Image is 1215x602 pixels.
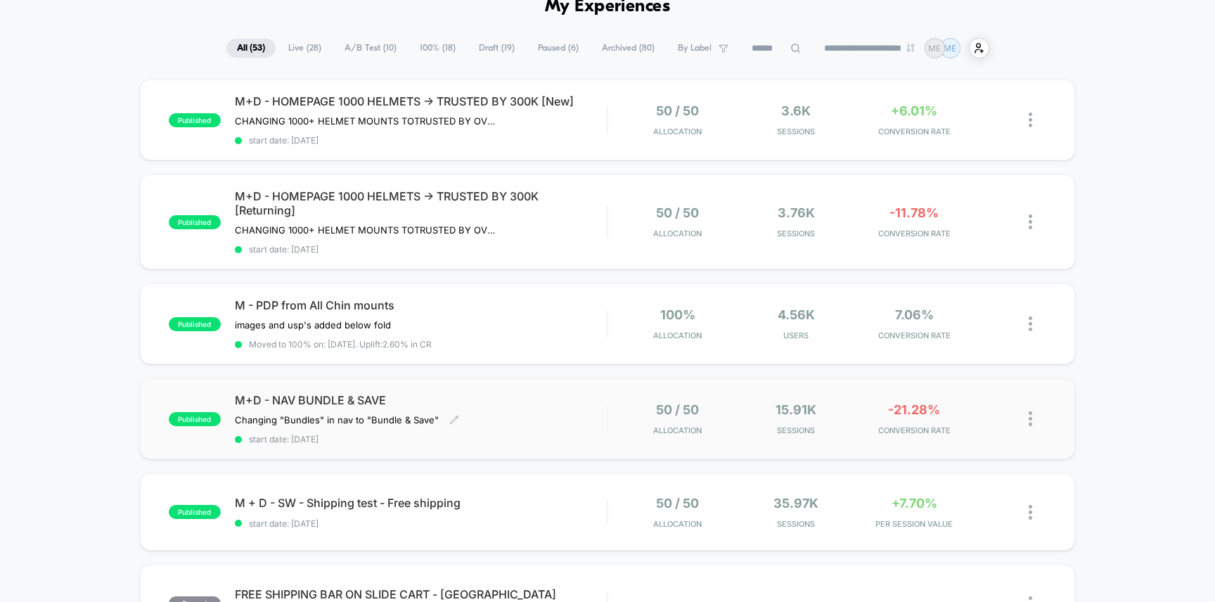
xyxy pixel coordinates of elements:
[249,339,432,350] span: Moved to 100% on: [DATE] . Uplift: 2.60% in CR
[656,402,699,417] span: 50 / 50
[334,39,407,58] span: A/B Test ( 10 )
[740,331,851,340] span: Users
[859,519,970,529] span: PER SESSION VALUE
[928,43,941,53] p: ME
[235,434,607,444] span: start date: [DATE]
[889,205,939,220] span: -11.78%
[235,414,439,425] span: Changing "Bundles" in nav to "Bundle & Save"
[591,39,665,58] span: Archived ( 80 )
[527,39,589,58] span: Paused ( 6 )
[678,43,712,53] span: By Label
[892,496,937,511] span: +7.70%
[235,393,607,407] span: M+D - NAV BUNDLE & SAVE
[468,39,525,58] span: Draft ( 19 )
[235,319,391,331] span: images and usp's added below fold
[888,402,940,417] span: -21.28%
[235,298,607,312] span: M - PDP from All Chin mounts
[740,229,851,238] span: Sessions
[740,425,851,435] span: Sessions
[891,103,937,118] span: +6.01%
[778,307,815,322] span: 4.56k
[656,496,699,511] span: 50 / 50
[859,331,970,340] span: CONVERSION RATE
[235,189,607,217] span: M+D - HOMEPAGE 1000 HELMETS -> TRUSTED BY 300K [Returning]
[653,229,702,238] span: Allocation
[859,229,970,238] span: CONVERSION RATE
[895,307,934,322] span: 7.06%
[235,587,607,601] span: FREE SHIPPING BAR ON SLIDE CART - [GEOGRAPHIC_DATA]
[235,135,607,146] span: start date: [DATE]
[1029,505,1032,520] img: close
[1029,316,1032,331] img: close
[653,127,702,136] span: Allocation
[773,496,818,511] span: 35.97k
[169,215,221,229] span: published
[235,244,607,255] span: start date: [DATE]
[226,39,276,58] span: All ( 53 )
[1029,113,1032,127] img: close
[169,412,221,426] span: published
[656,103,699,118] span: 50 / 50
[235,518,607,529] span: start date: [DATE]
[235,115,496,127] span: CHANGING 1000+ HELMET MOUNTS TOTRUSTED BY OVER 300,000 RIDERS ON HOMEPAGE DESKTOP AND MOBILE
[235,94,607,108] span: M+D - HOMEPAGE 1000 HELMETS -> TRUSTED BY 300K [New]
[1029,214,1032,229] img: close
[656,205,699,220] span: 50 / 50
[653,519,702,529] span: Allocation
[859,425,970,435] span: CONVERSION RATE
[169,505,221,519] span: published
[169,113,221,127] span: published
[1029,411,1032,426] img: close
[906,44,915,52] img: end
[944,43,956,53] p: ME
[859,127,970,136] span: CONVERSION RATE
[660,307,695,322] span: 100%
[778,205,815,220] span: 3.76k
[776,402,816,417] span: 15.91k
[169,317,221,331] span: published
[235,224,496,236] span: CHANGING 1000+ HELMET MOUNTS TOTRUSTED BY OVER 300,000 RIDERS ON HOMEPAGE DESKTOP AND MOBILERETUR...
[740,519,851,529] span: Sessions
[409,39,466,58] span: 100% ( 18 )
[653,331,702,340] span: Allocation
[235,496,607,510] span: M + D - SW - Shipping test - Free shipping
[653,425,702,435] span: Allocation
[740,127,851,136] span: Sessions
[781,103,811,118] span: 3.6k
[278,39,332,58] span: Live ( 28 )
